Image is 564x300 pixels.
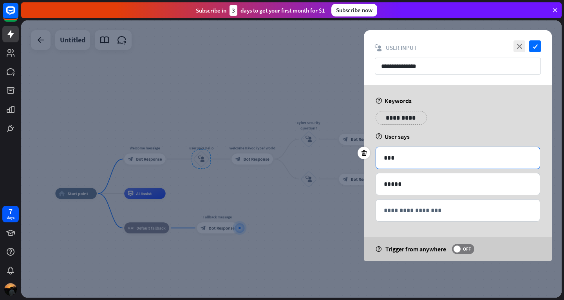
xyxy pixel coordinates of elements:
div: days [7,215,14,220]
i: block_user_input [375,44,382,51]
i: close [513,40,525,52]
span: Trigger from anywhere [385,245,446,253]
div: Keywords [376,97,540,105]
i: check [529,40,541,52]
i: help [376,98,382,104]
div: 7 [9,208,13,215]
a: 7 days [2,206,19,222]
span: User Input [386,44,417,51]
div: Subscribe in days to get your first month for $1 [196,5,325,16]
div: User says [376,133,540,140]
i: help [376,246,381,252]
button: Open LiveChat chat widget [6,3,30,27]
i: help [376,133,382,140]
div: 3 [230,5,237,16]
span: OFF [461,246,473,252]
div: Subscribe now [331,4,377,16]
